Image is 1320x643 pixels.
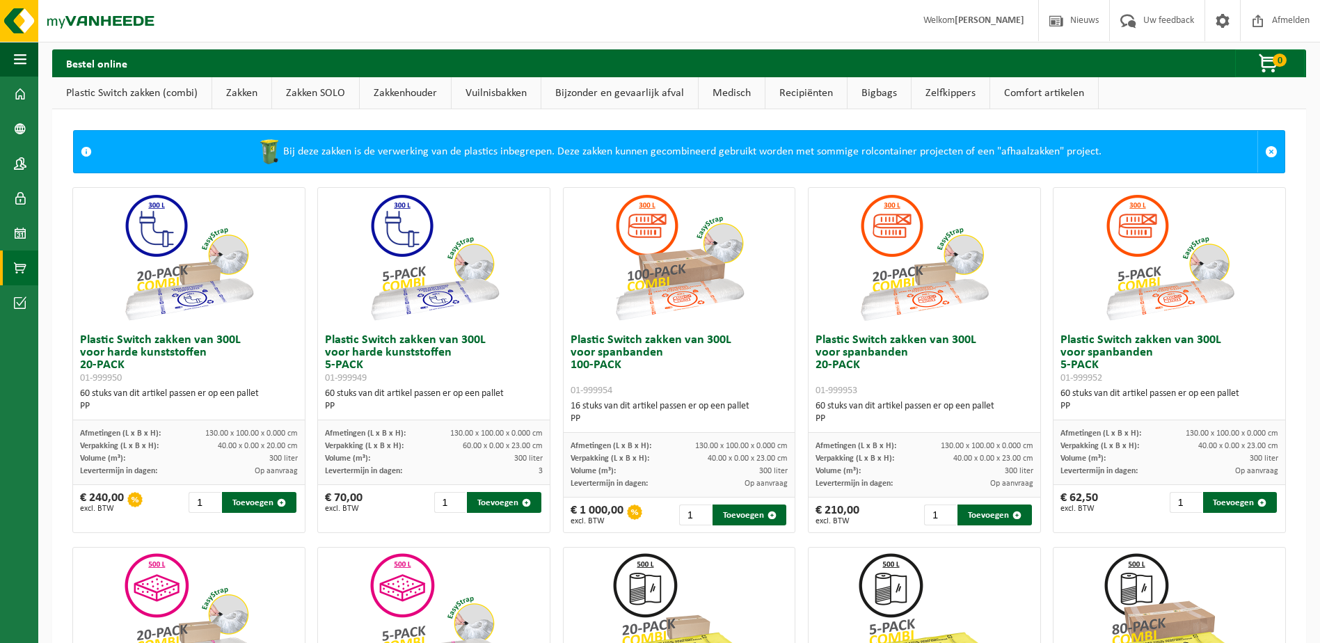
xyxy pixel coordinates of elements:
span: excl. BTW [80,505,124,513]
img: 01-999954 [610,188,749,327]
a: Recipiënten [765,77,847,109]
span: 01-999952 [1060,373,1102,383]
button: Toevoegen [467,492,541,513]
span: 40.00 x 0.00 x 23.00 cm [953,454,1033,463]
div: 60 stuks van dit artikel passen er op een pallet [816,400,1033,425]
div: 16 stuks van dit artikel passen er op een pallet [571,400,788,425]
span: Levertermijn in dagen: [1060,467,1138,475]
span: Volume (m³): [80,454,125,463]
img: 01-999950 [119,188,258,327]
h3: Plastic Switch zakken van 300L voor harde kunststoffen 20-PACK [80,334,298,384]
h2: Bestel online [52,49,141,77]
span: Volume (m³): [816,467,861,475]
img: 01-999949 [365,188,504,327]
span: Verpakking (L x B x H): [325,442,404,450]
button: Toevoegen [713,505,786,525]
input: 1 [434,492,466,513]
button: Toevoegen [957,505,1031,525]
span: 40.00 x 0.00 x 20.00 cm [218,442,298,450]
div: PP [1060,400,1278,413]
h3: Plastic Switch zakken van 300L voor spanbanden 100-PACK [571,334,788,397]
a: Vuilnisbakken [452,77,541,109]
a: Plastic Switch zakken (combi) [52,77,212,109]
button: 0 [1235,49,1305,77]
div: 60 stuks van dit artikel passen er op een pallet [1060,388,1278,413]
span: Afmetingen (L x B x H): [80,429,161,438]
span: Verpakking (L x B x H): [1060,442,1139,450]
span: 130.00 x 100.00 x 0.000 cm [695,442,788,450]
span: 300 liter [1250,454,1278,463]
button: Toevoegen [1203,492,1277,513]
span: Volume (m³): [571,467,616,475]
span: Afmetingen (L x B x H): [571,442,651,450]
a: Medisch [699,77,765,109]
div: € 1 000,00 [571,505,623,525]
span: 0 [1273,54,1287,67]
div: € 210,00 [816,505,859,525]
span: 60.00 x 0.00 x 23.00 cm [463,442,543,450]
span: 300 liter [514,454,543,463]
span: excl. BTW [816,517,859,525]
button: Toevoegen [222,492,296,513]
a: Zakken [212,77,271,109]
h3: Plastic Switch zakken van 300L voor harde kunststoffen 5-PACK [325,334,543,384]
span: 01-999954 [571,386,612,396]
input: 1 [1170,492,1202,513]
a: Sluit melding [1257,131,1285,173]
span: excl. BTW [571,517,623,525]
span: 300 liter [269,454,298,463]
div: € 62,50 [1060,492,1098,513]
a: Zakkenhouder [360,77,451,109]
span: 01-999950 [80,373,122,383]
span: Op aanvraag [990,479,1033,488]
img: WB-0240-HPE-GN-50.png [255,138,283,166]
span: Verpakking (L x B x H): [571,454,649,463]
input: 1 [924,505,956,525]
a: Bijzonder en gevaarlijk afval [541,77,698,109]
span: 130.00 x 100.00 x 0.000 cm [941,442,1033,450]
span: Volume (m³): [325,454,370,463]
span: 40.00 x 0.00 x 23.00 cm [708,454,788,463]
span: 130.00 x 100.00 x 0.000 cm [1186,429,1278,438]
span: 40.00 x 0.00 x 23.00 cm [1198,442,1278,450]
a: Comfort artikelen [990,77,1098,109]
span: Verpakking (L x B x H): [80,442,159,450]
div: € 240,00 [80,492,124,513]
img: 01-999952 [1100,188,1239,327]
span: Afmetingen (L x B x H): [816,442,896,450]
span: 01-999949 [325,373,367,383]
div: PP [571,413,788,425]
span: excl. BTW [1060,505,1098,513]
input: 1 [679,505,711,525]
div: 60 stuks van dit artikel passen er op een pallet [80,388,298,413]
span: 3 [539,467,543,475]
div: PP [80,400,298,413]
span: Op aanvraag [255,467,298,475]
span: Afmetingen (L x B x H): [1060,429,1141,438]
span: Levertermijn in dagen: [571,479,648,488]
span: 300 liter [759,467,788,475]
span: Levertermijn in dagen: [80,467,157,475]
div: PP [325,400,543,413]
span: 01-999953 [816,386,857,396]
span: Op aanvraag [1235,467,1278,475]
a: Zelfkippers [912,77,989,109]
div: Bij deze zakken is de verwerking van de plastics inbegrepen. Deze zakken kunnen gecombineerd gebr... [99,131,1257,173]
div: 60 stuks van dit artikel passen er op een pallet [325,388,543,413]
a: Bigbags [848,77,911,109]
span: 130.00 x 100.00 x 0.000 cm [205,429,298,438]
span: excl. BTW [325,505,363,513]
img: 01-999953 [854,188,994,327]
input: 1 [189,492,221,513]
span: Levertermijn in dagen: [325,467,402,475]
span: 300 liter [1005,467,1033,475]
div: PP [816,413,1033,425]
span: Volume (m³): [1060,454,1106,463]
a: Zakken SOLO [272,77,359,109]
span: 130.00 x 100.00 x 0.000 cm [450,429,543,438]
span: Verpakking (L x B x H): [816,454,894,463]
h3: Plastic Switch zakken van 300L voor spanbanden 5-PACK [1060,334,1278,384]
span: Afmetingen (L x B x H): [325,429,406,438]
strong: [PERSON_NAME] [955,15,1024,26]
div: € 70,00 [325,492,363,513]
